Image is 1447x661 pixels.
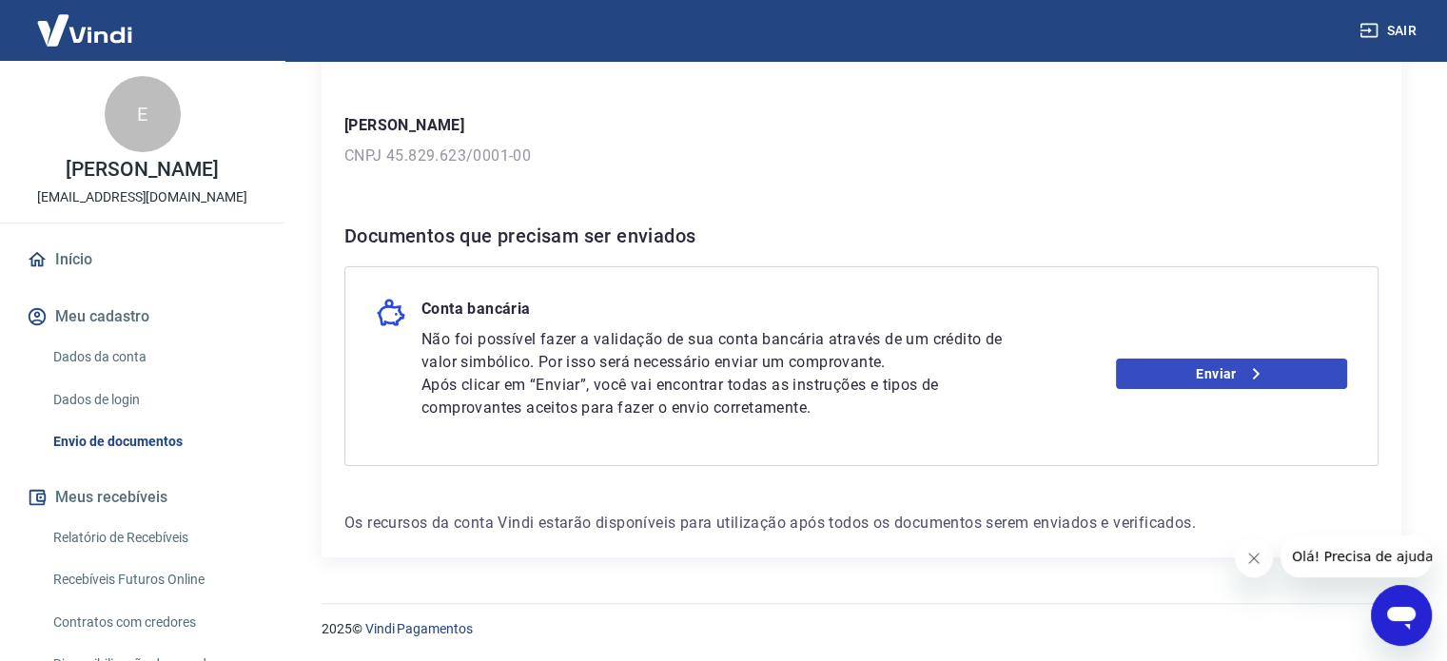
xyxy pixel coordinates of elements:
[344,221,1379,251] h6: Documentos que precisam ser enviados
[1371,585,1432,646] iframe: Botão para abrir a janela de mensagens
[322,619,1401,639] p: 2025 ©
[46,338,262,377] a: Dados da conta
[23,239,262,281] a: Início
[46,422,262,461] a: Envio de documentos
[376,298,406,328] img: money_pork.0c50a358b6dafb15dddc3eea48f23780.svg
[1235,539,1273,577] iframe: Fechar mensagem
[421,298,531,328] p: Conta bancária
[46,518,262,557] a: Relatório de Recebíveis
[11,13,160,29] span: Olá! Precisa de ajuda?
[46,380,262,419] a: Dados de login
[23,296,262,338] button: Meu cadastro
[344,512,1379,535] p: Os recursos da conta Vindi estarão disponíveis para utilização após todos os documentos serem env...
[66,160,218,180] p: [PERSON_NAME]
[46,603,262,642] a: Contratos com credores
[344,114,1379,137] p: [PERSON_NAME]
[105,76,181,152] div: E
[23,1,147,59] img: Vindi
[46,560,262,599] a: Recebíveis Futuros Online
[1116,359,1347,389] a: Enviar
[421,328,1023,374] p: Não foi possível fazer a validação de sua conta bancária através de um crédito de valor simbólico...
[23,476,262,518] button: Meus recebíveis
[1281,535,1432,577] iframe: Mensagem da empresa
[365,621,473,636] a: Vindi Pagamentos
[344,145,1379,167] p: CNPJ 45.829.623/0001-00
[1356,13,1424,49] button: Sair
[37,187,247,207] p: [EMAIL_ADDRESS][DOMAIN_NAME]
[421,374,1023,419] p: Após clicar em “Enviar”, você vai encontrar todas as instruções e tipos de comprovantes aceitos p...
